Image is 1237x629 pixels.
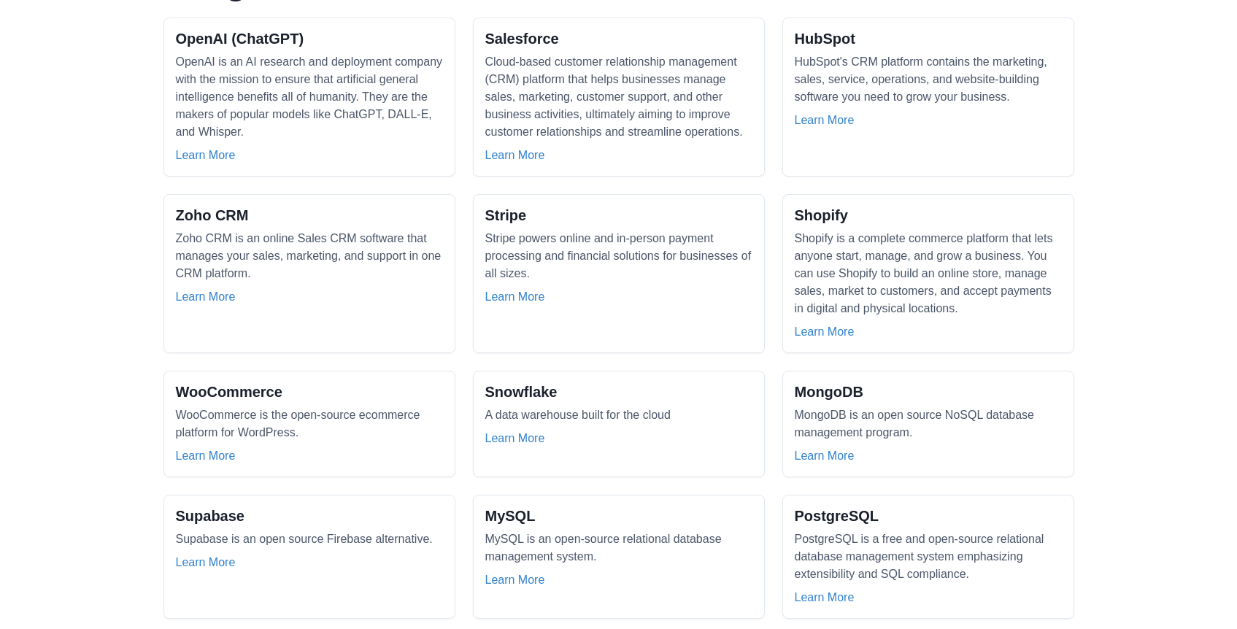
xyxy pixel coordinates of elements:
h2: Shopify [795,207,848,224]
a: Learn More [485,147,545,164]
h2: Supabase [176,507,244,525]
h2: HubSpot [795,30,855,47]
a: Learn More [485,288,545,306]
p: Zoho CRM is an online Sales CRM software that manages your sales, marketing, and support in one C... [176,230,443,282]
p: Shopify is a complete commerce platform that lets anyone start, manage, and grow a business. You ... [795,230,1062,317]
h2: PostgreSQL [795,507,879,525]
a: Learn More [176,147,236,164]
a: Learn More [795,447,855,465]
p: Stripe powers online and in-person payment processing and financial solutions for businesses of a... [485,230,752,282]
p: Cloud-based customer relationship management (CRM) platform that helps businesses manage sales, m... [485,53,752,141]
p: MySQL is an open-source relational database management system. [485,530,752,566]
p: PostgreSQL is a free and open-source relational database management system emphasizing extensibil... [795,530,1062,583]
h2: Zoho CRM [176,207,249,224]
h2: MySQL [485,507,536,525]
p: HubSpot's CRM platform contains the marketing, sales, service, operations, and website-building s... [795,53,1062,106]
p: A data warehouse built for the cloud [485,406,671,424]
a: Learn More [176,447,236,465]
p: OpenAI is an AI research and deployment company with the mission to ensure that artificial genera... [176,53,443,141]
h2: WooCommerce [176,383,282,401]
h2: OpenAI (ChatGPT) [176,30,304,47]
a: Learn More [795,589,855,606]
a: Learn More [485,430,545,447]
p: MongoDB is an open source NoSQL database management program. [795,406,1062,441]
h2: Snowflake [485,383,558,401]
a: Learn More [795,112,855,129]
a: Learn More [176,288,236,306]
a: Learn More [485,571,545,589]
h2: MongoDB [795,383,863,401]
a: Learn More [795,323,855,341]
h2: Stripe [485,207,527,224]
p: WooCommerce is the open-source ecommerce platform for WordPress. [176,406,443,441]
a: Learn More [176,554,236,571]
p: Supabase is an open source Firebase alternative. [176,530,433,548]
h2: Salesforce [485,30,559,47]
